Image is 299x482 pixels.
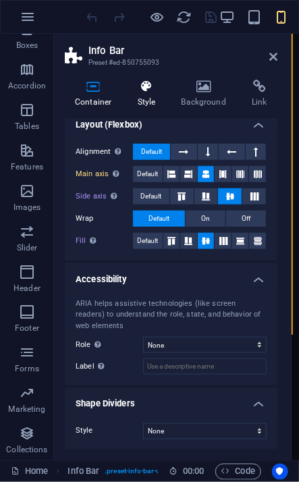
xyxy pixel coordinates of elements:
[226,211,266,227] button: Off
[76,144,133,160] label: Alignment
[133,211,185,227] button: Default
[11,161,43,172] p: Features
[76,233,133,249] label: Fill
[148,211,169,227] span: Default
[133,166,163,182] button: Default
[76,358,143,375] label: Label
[15,364,39,375] p: Forms
[6,445,47,456] p: Collections
[137,233,158,249] span: Default
[76,166,133,182] label: Main axis
[177,9,192,25] i: Reload page
[140,188,161,205] span: Default
[133,233,163,249] button: Default
[128,80,171,108] h4: Style
[186,211,225,227] button: On
[76,211,133,227] label: Wrap
[88,57,250,69] h3: Preset #ed-850755093
[16,40,38,51] p: Boxes
[137,166,158,182] span: Default
[88,45,277,57] h2: Info Bar
[149,9,165,25] button: Click here to leave preview mode and continue editing
[13,283,40,294] p: Header
[65,80,128,108] h4: Container
[11,464,48,480] a: Home
[192,466,194,477] span: :
[65,263,277,288] h4: Accessibility
[8,80,46,91] p: Accordion
[76,427,93,435] span: Style
[133,188,169,205] button: Default
[201,211,210,227] span: On
[141,144,162,160] span: Default
[65,109,277,133] h4: Layout (Flexbox)
[183,464,204,480] span: 00 00
[133,144,170,160] button: Default
[76,336,105,352] span: Role
[176,9,192,25] button: reload
[215,464,261,480] button: Code
[242,211,250,227] span: Off
[15,121,39,132] p: Tables
[13,202,41,213] p: Images
[105,464,188,480] span: . preset-info-bar-v3-default
[68,464,100,480] span: Click to select. Double-click to edit
[242,80,277,108] h4: Link
[171,80,242,108] h4: Background
[272,464,288,480] button: Usercentrics
[65,388,277,412] h4: Shape Dividers
[143,358,267,375] input: Use a descriptive name
[76,188,133,205] label: Side axis
[15,323,39,334] p: Footer
[68,464,242,480] nav: breadcrumb
[17,242,38,253] p: Slider
[76,298,267,332] div: ARIA helps assistive technologies (like screen readers) to understand the role, state, and behavi...
[8,404,45,415] p: Marketing
[221,464,255,480] span: Code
